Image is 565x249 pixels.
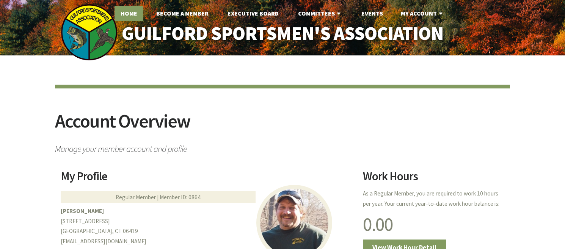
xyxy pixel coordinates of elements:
div: Regular Member | Member ID: 0864 [61,191,256,203]
span: Manage your member account and profile [55,140,510,153]
b: [PERSON_NAME] [61,207,104,214]
a: Events [355,6,389,21]
a: Committees [292,6,348,21]
h1: 0.00 [363,215,504,234]
a: Executive Board [221,6,285,21]
a: My Account [395,6,450,21]
a: Home [115,6,143,21]
h2: Work Hours [363,170,504,188]
img: logo_sm.png [61,4,118,61]
a: Guilford Sportsmen's Association [106,17,460,50]
h2: Account Overview [55,112,510,140]
h2: My Profile [61,170,353,188]
p: As a Regular Member, you are required to work 10 hours per year. Your current year-to-date work h... [363,189,504,209]
a: Become A Member [150,6,215,21]
p: [STREET_ADDRESS] [GEOGRAPHIC_DATA], CT 06419 [EMAIL_ADDRESS][DOMAIN_NAME] [61,206,353,247]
